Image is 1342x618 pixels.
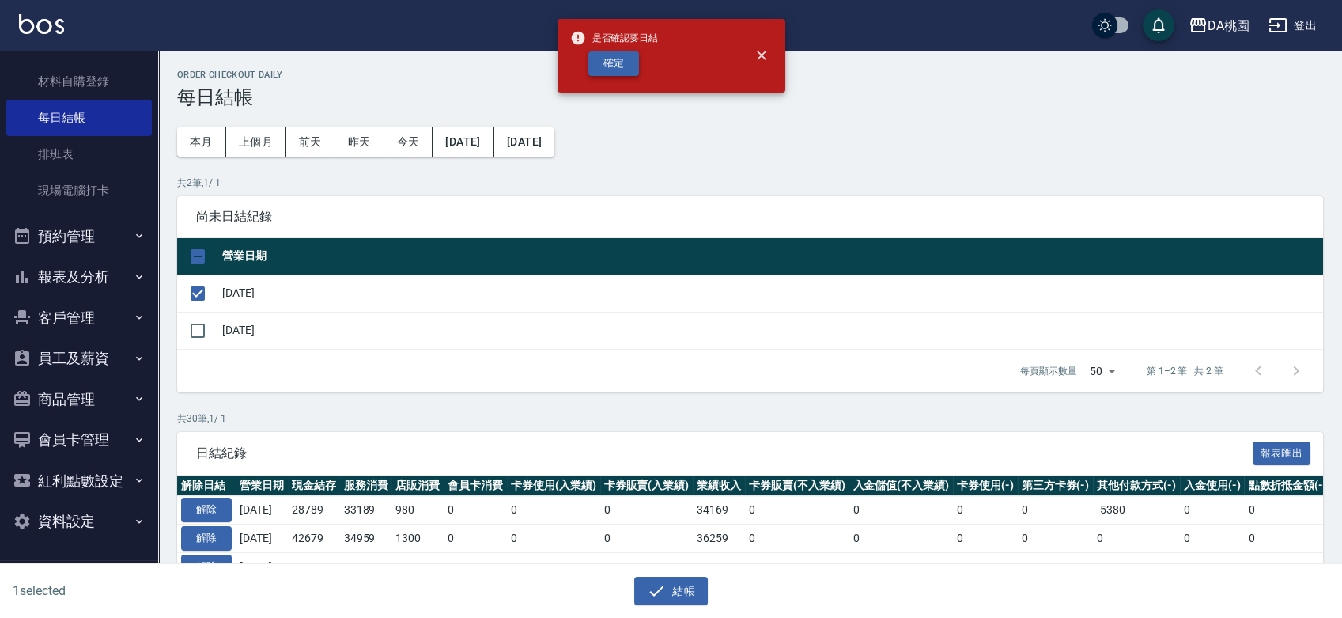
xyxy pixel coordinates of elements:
th: 會員卡消費 [444,476,507,496]
img: Logo [19,14,64,34]
button: 前天 [286,127,335,157]
button: 昨天 [335,127,384,157]
td: 0 [600,496,694,525]
th: 入金儲值(不入業績) [849,476,953,496]
a: 排班表 [6,136,152,173]
td: [DATE] [218,275,1323,312]
button: close [744,38,779,73]
button: 今天 [384,127,433,157]
td: [DATE] [236,552,288,581]
td: 0 [953,552,1018,581]
td: 0 [444,552,507,581]
th: 解除日結 [177,476,236,496]
button: 確定 [588,51,639,76]
button: [DATE] [433,127,493,157]
button: [DATE] [494,127,554,157]
td: 0 [1244,525,1331,553]
td: 0 [745,525,849,553]
h6: 1 selected [13,581,332,601]
td: 0 [507,525,600,553]
th: 卡券販賣(入業績) [600,476,694,496]
span: 尚未日結紀錄 [196,209,1304,225]
button: 解除 [181,526,232,551]
button: 資料設定 [6,501,152,542]
td: 33189 [340,496,392,525]
td: -5380 [1093,496,1180,525]
h2: Order checkout daily [177,70,1323,80]
td: 34959 [340,525,392,553]
button: 結帳 [634,577,708,606]
td: [DATE] [218,312,1323,349]
th: 卡券販賣(不入業績) [745,476,849,496]
td: [DATE] [236,496,288,525]
td: 0 [745,496,849,525]
td: 0 [444,496,507,525]
button: 本月 [177,127,226,157]
p: 第 1–2 筆 共 2 筆 [1147,364,1223,378]
button: 紅利點數設定 [6,461,152,502]
button: 上個月 [226,127,286,157]
td: 36259 [693,525,745,553]
td: 72872 [693,552,745,581]
a: 材料自購登錄 [6,63,152,100]
button: 員工及薪資 [6,338,152,379]
button: 預約管理 [6,216,152,257]
a: 每日結帳 [6,100,152,136]
td: 79892 [288,552,340,581]
th: 店販消費 [391,476,444,496]
td: 0 [507,552,600,581]
div: DA桃園 [1208,16,1249,36]
button: 解除 [181,555,232,579]
td: [DATE] [236,525,288,553]
th: 業績收入 [693,476,745,496]
span: 日結紀錄 [196,445,1253,461]
td: 0 [849,496,953,525]
td: 70712 [340,552,392,581]
td: 0 [849,552,953,581]
p: 共 30 筆, 1 / 1 [177,411,1323,426]
td: 0 [745,552,849,581]
button: 報表匯出 [1253,442,1311,466]
th: 卡券使用(入業績) [507,476,600,496]
td: 0 [444,525,507,553]
td: 34169 [693,496,745,525]
td: 0 [1018,552,1094,581]
td: 0 [1244,552,1331,581]
h3: 每日結帳 [177,86,1323,108]
p: 共 2 筆, 1 / 1 [177,176,1323,190]
th: 營業日期 [236,476,288,496]
th: 第三方卡券(-) [1018,476,1094,496]
td: 0 [1018,496,1094,525]
td: 0 [1093,525,1180,553]
button: 登出 [1262,11,1323,40]
td: 1300 [391,525,444,553]
button: 商品管理 [6,379,152,420]
button: 報表及分析 [6,256,152,298]
td: 0 [953,496,1018,525]
td: 0 [600,552,694,581]
th: 其他付款方式(-) [1093,476,1180,496]
td: 0 [849,525,953,553]
button: 客戶管理 [6,298,152,339]
th: 現金結存 [288,476,340,496]
th: 卡券使用(-) [953,476,1018,496]
td: 28789 [288,496,340,525]
p: 每頁顯示數量 [1020,364,1077,378]
th: 點數折抵金額(-) [1244,476,1331,496]
div: 50 [1083,350,1121,392]
td: 2160 [391,552,444,581]
span: 是否確認要日結 [570,30,659,46]
td: 0 [1180,552,1245,581]
button: DA桃園 [1182,9,1256,42]
th: 服務消費 [340,476,392,496]
th: 營業日期 [218,238,1323,275]
th: 入金使用(-) [1180,476,1245,496]
td: 0 [1093,552,1180,581]
button: 會員卡管理 [6,419,152,461]
td: 980 [391,496,444,525]
a: 現場電腦打卡 [6,173,152,209]
td: 0 [1180,525,1245,553]
td: 0 [953,525,1018,553]
td: 42679 [288,525,340,553]
button: save [1143,9,1174,41]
